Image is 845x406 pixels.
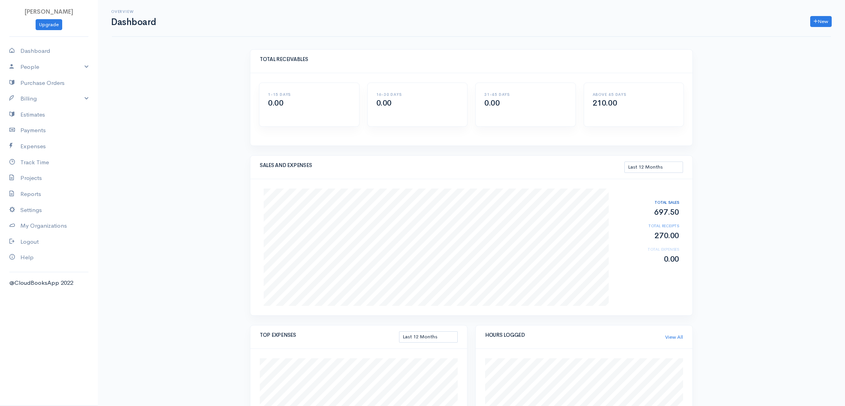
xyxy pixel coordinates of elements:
[617,224,679,228] h6: TOTAL RECEIPTS
[485,332,665,338] h5: HOURS LOGGED
[376,92,459,97] h6: 16-30 DAYS
[617,232,679,240] h2: 270.00
[9,278,88,287] div: @CloudBooksApp 2022
[260,163,624,168] h5: SALES AND EXPENSES
[617,255,679,264] h2: 0.00
[617,208,679,217] h2: 697.50
[484,92,567,97] h6: 31-45 DAYS
[376,98,392,108] span: 0.00
[25,8,73,15] span: [PERSON_NAME]
[268,98,283,108] span: 0.00
[111,9,156,14] h6: Overview
[593,98,617,108] span: 210.00
[810,16,832,27] a: New
[617,247,679,252] h6: TOTAL EXPENSES
[268,92,351,97] h6: 1-15 DAYS
[260,57,683,62] h5: TOTAL RECEIVABLES
[593,92,675,97] h6: ABOVE 45 DAYS
[484,98,500,108] span: 0.00
[617,200,679,205] h6: TOTAL SALES
[36,19,62,31] a: Upgrade
[260,332,399,338] h5: TOP EXPENSES
[111,17,156,27] h1: Dashboard
[665,333,683,341] a: View All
